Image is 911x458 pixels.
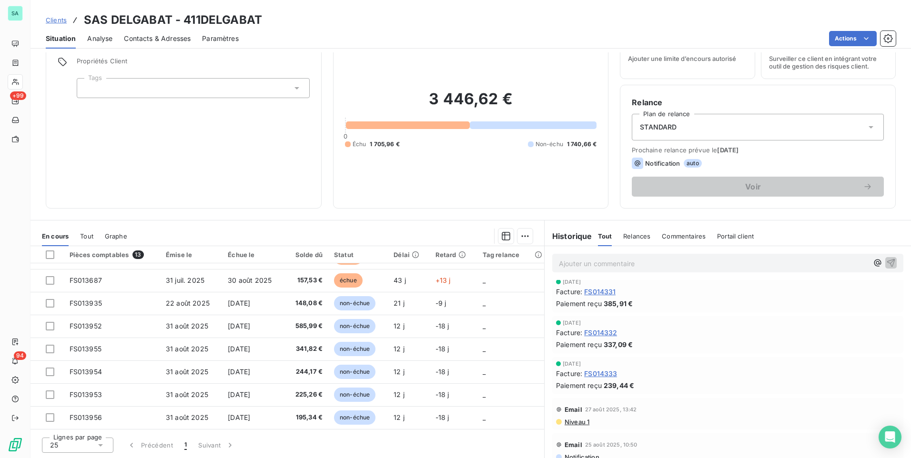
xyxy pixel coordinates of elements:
[394,276,406,284] span: 43 j
[632,177,884,197] button: Voir
[769,55,888,70] span: Surveiller ce client en intégrant votre outil de gestion des risques client.
[564,418,589,426] span: Niveau 1
[202,34,239,43] span: Paramètres
[46,15,67,25] a: Clients
[717,146,739,154] span: [DATE]
[70,390,102,398] span: FS013953
[70,368,102,376] span: FS013954
[290,321,323,331] span: 585,99 €
[228,322,250,330] span: [DATE]
[829,31,877,46] button: Actions
[536,140,563,149] span: Non-échu
[334,388,375,402] span: non-échue
[394,368,405,376] span: 12 j
[121,435,179,455] button: Précédent
[604,339,633,349] span: 337,09 €
[632,97,884,108] h6: Relance
[228,390,250,398] span: [DATE]
[584,287,616,297] span: FS014331
[166,413,208,421] span: 31 août 2025
[10,91,26,100] span: +99
[70,345,101,353] span: FS013955
[394,322,405,330] span: 12 j
[604,299,633,309] span: 385,91 €
[556,287,582,297] span: Facture :
[483,251,538,259] div: Tag relance
[42,232,69,240] span: En cours
[483,299,486,307] span: _
[394,251,424,259] div: Délai
[70,299,102,307] span: FS013935
[662,232,706,240] span: Commentaires
[166,251,216,259] div: Émise le
[483,322,486,330] span: _
[435,299,446,307] span: -9 j
[565,441,582,448] span: Email
[85,84,92,92] input: Ajouter une valeur
[334,296,375,310] span: non-échue
[70,322,102,330] span: FS013952
[353,140,366,149] span: Échu
[545,230,592,242] h6: Historique
[8,6,23,21] div: SA
[563,320,581,326] span: [DATE]
[435,413,449,421] span: -18 j
[228,413,250,421] span: [DATE]
[290,413,323,422] span: 195,34 €
[290,299,323,308] span: 148,08 €
[567,140,597,149] span: 1 740,66 €
[632,146,884,154] span: Prochaine relance prévue le
[290,276,323,285] span: 157,53 €
[640,122,677,132] span: STANDARD
[435,345,449,353] span: -18 j
[70,276,102,284] span: FS013687
[124,34,191,43] span: Contacts & Adresses
[166,276,204,284] span: 31 juil. 2025
[584,368,617,378] span: FS014333
[228,251,278,259] div: Échue le
[179,435,192,455] button: 1
[394,413,405,421] span: 12 j
[628,55,736,62] span: Ajouter une limite d’encours autorisé
[556,380,602,390] span: Paiement reçu
[879,426,901,448] div: Open Intercom Messenger
[166,299,210,307] span: 22 août 2025
[334,342,375,356] span: non-échue
[166,390,208,398] span: 31 août 2025
[105,232,127,240] span: Graphe
[483,368,486,376] span: _
[435,368,449,376] span: -18 j
[290,344,323,354] span: 341,82 €
[483,390,486,398] span: _
[598,232,612,240] span: Tout
[435,322,449,330] span: -18 j
[192,435,241,455] button: Suivant
[132,250,143,259] span: 13
[14,351,26,360] span: 94
[334,273,363,288] span: échue
[344,132,347,140] span: 0
[84,11,262,29] h3: SAS DELGABAT - 411DELGABAT
[645,159,680,167] span: Notification
[435,276,451,284] span: +13 j
[604,380,634,390] span: 239,44 €
[483,345,486,353] span: _
[46,16,67,24] span: Clients
[80,232,93,240] span: Tout
[228,276,272,284] span: 30 août 2025
[184,440,187,450] span: 1
[50,440,58,450] span: 25
[556,368,582,378] span: Facture :
[166,368,208,376] span: 31 août 2025
[290,390,323,399] span: 225,26 €
[585,442,638,448] span: 25 août 2025, 10:50
[290,367,323,377] span: 244,17 €
[556,299,602,309] span: Paiement reçu
[563,361,581,367] span: [DATE]
[228,368,250,376] span: [DATE]
[345,90,597,118] h2: 3 446,62 €
[623,232,650,240] span: Relances
[8,437,23,452] img: Logo LeanPay
[584,328,617,338] span: FS014332
[77,57,310,70] span: Propriétés Client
